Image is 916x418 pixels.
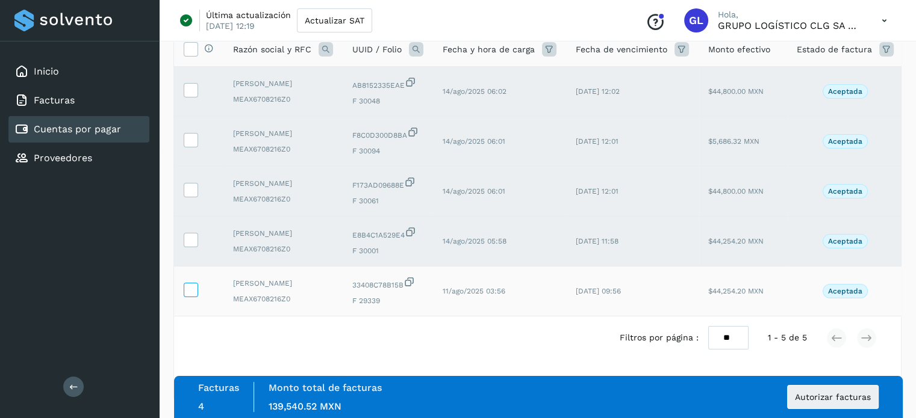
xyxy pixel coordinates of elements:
span: Filtros por página : [620,331,699,344]
span: F173AD09688E [352,176,423,191]
span: $5,686.32 MXN [708,137,759,146]
span: F 30094 [352,146,423,156]
a: Inicio [34,66,59,77]
label: Monto total de facturas [269,382,382,393]
span: F8C0D300D8BA [352,126,423,141]
p: GRUPO LOGÍSTICO CLG SA DE CV [718,20,862,31]
p: Aceptada [828,187,862,195]
span: 11/ago/2025 03:56 [443,287,505,295]
span: 4 [198,401,204,412]
span: F 30048 [352,96,423,106]
span: Actualizar SAT [305,16,364,25]
span: Fecha de vencimiento [576,43,667,56]
p: Aceptada [828,137,862,146]
span: Estado de factura [797,43,872,56]
div: Inicio [8,58,149,85]
span: MEAX6708216Z0 [233,194,333,204]
p: [DATE] 12:19 [206,20,255,31]
label: Facturas [198,382,239,393]
p: Aceptada [828,287,862,295]
button: Autorizar facturas [787,385,879,409]
p: Última actualización [206,10,291,20]
span: Fecha y hora de carga [443,43,535,56]
span: 14/ago/2025 05:58 [443,237,506,245]
span: [PERSON_NAME] [233,178,333,189]
span: Razón social y RFC [233,43,311,56]
span: F 30001 [352,245,423,256]
span: $44,800.00 MXN [708,87,764,96]
p: Aceptada [828,237,862,245]
p: Aceptada [828,87,862,96]
span: F 30061 [352,195,423,206]
span: MEAX6708216Z0 [233,144,333,155]
span: F 29339 [352,295,423,306]
span: MEAX6708216Z0 [233,94,333,105]
span: UUID / Folio [352,43,402,56]
span: [DATE] 09:56 [576,287,621,295]
span: $44,254.20 MXN [708,287,764,295]
span: $44,800.00 MXN [708,187,764,195]
span: MEAX6708216Z0 [233,294,333,304]
span: MEAX6708216Z0 [233,244,333,254]
div: Facturas [8,87,149,114]
span: Autorizar facturas [795,393,871,401]
span: [DATE] 12:01 [576,137,618,146]
span: $44,254.20 MXN [708,237,764,245]
span: [DATE] 11:58 [576,237,618,245]
div: Cuentas por pagar [8,116,149,143]
span: 14/ago/2025 06:01 [443,187,505,195]
span: Monto efectivo [708,43,770,56]
span: [DATE] 12:01 [576,187,618,195]
p: Hola, [718,10,862,20]
span: [DATE] 12:02 [576,87,620,96]
span: E8B4C1A529E4 [352,226,423,241]
span: 1 - 5 de 5 [768,331,807,344]
span: 14/ago/2025 06:01 [443,137,505,146]
span: 33408C78B15B [352,276,423,290]
span: 139,540.52 MXN [269,401,341,412]
button: Actualizar SAT [297,8,372,32]
div: Proveedores [8,145,149,171]
span: AB8152335EAE [352,76,423,91]
a: Facturas [34,94,75,106]
a: Proveedores [34,152,92,164]
a: Cuentas por pagar [34,123,121,135]
span: [PERSON_NAME] [233,128,333,139]
span: 14/ago/2025 06:02 [443,87,506,96]
span: [PERSON_NAME] [233,78,333,89]
span: [PERSON_NAME] [233,228,333,239]
span: [PERSON_NAME] [233,278,333,289]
